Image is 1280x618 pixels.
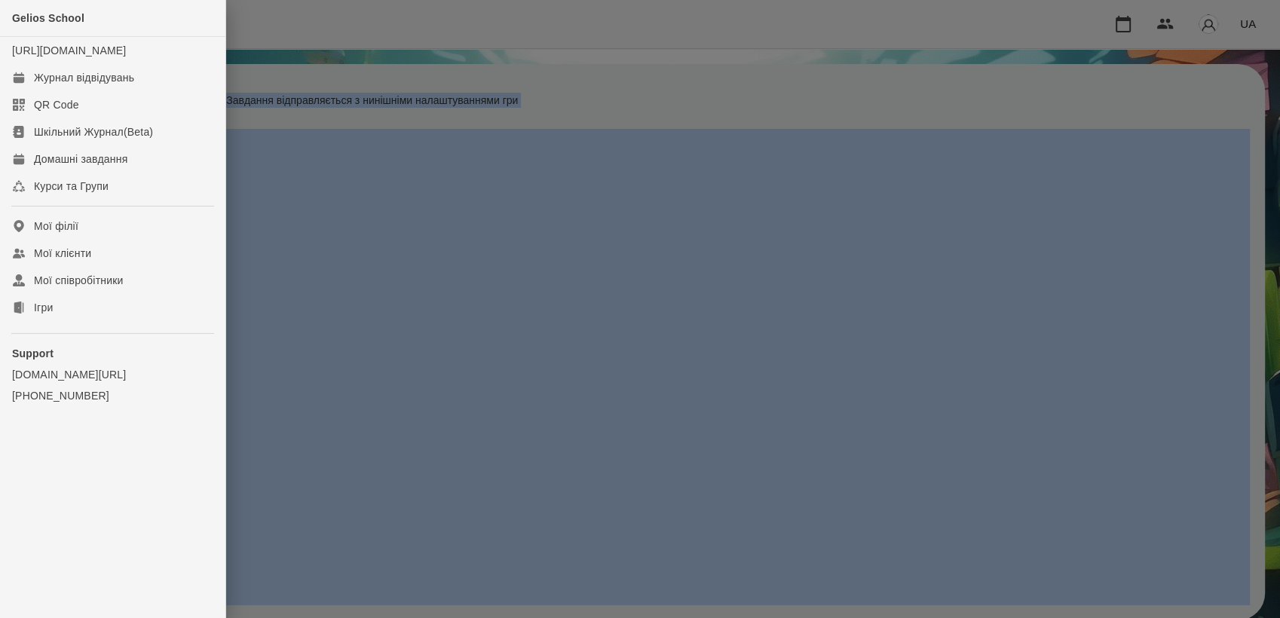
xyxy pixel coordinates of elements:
[12,346,213,361] p: Support
[12,388,213,403] a: [PHONE_NUMBER]
[34,246,91,261] div: Мої клієнти
[34,124,153,139] div: Шкільний Журнал(Beta)
[34,151,127,167] div: Домашні завдання
[12,12,84,24] span: Gelios School
[12,44,126,57] a: [URL][DOMAIN_NAME]
[34,273,124,288] div: Мої співробітники
[34,300,53,315] div: Ігри
[12,367,213,382] a: [DOMAIN_NAME][URL]
[34,179,109,194] div: Курси та Групи
[34,219,78,234] div: Мої філії
[34,97,79,112] div: QR Code
[34,70,134,85] div: Журнал відвідувань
